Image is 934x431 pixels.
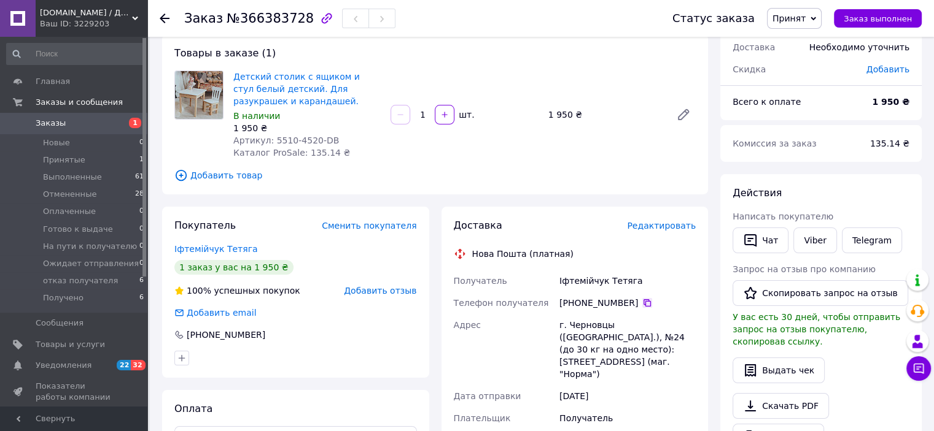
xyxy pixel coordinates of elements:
[160,12,169,25] div: Вернуться назад
[733,212,833,221] span: Написать покупателю
[36,339,105,350] span: Товары и услуги
[844,14,912,23] span: Заказ выполнен
[43,241,137,252] span: На пути к получателю
[43,275,118,286] span: отказ получателя
[557,385,698,407] div: [DATE]
[40,18,147,29] div: Ваш ID: 3229203
[135,172,144,183] span: 61
[174,260,294,275] div: 1 заказ у вас на 1 950 ₴
[174,403,212,414] span: Оплата
[233,72,360,106] a: Детский столик с ящиком и стул белый детский. Для разукрашек и карандашей.
[456,109,475,121] div: шт.
[187,286,211,296] span: 100%
[174,219,236,231] span: Покупатель
[174,244,258,254] a: Іфтемійчук Тетяга
[184,11,223,26] span: Заказ
[671,102,696,127] a: Редактировать
[469,248,577,260] div: Нова Пошта (платная)
[36,318,84,329] span: Сообщения
[139,154,144,166] span: 1
[43,189,96,200] span: Отмененные
[43,206,96,217] span: Оплаченные
[872,97,909,107] b: 1 950 ₴
[36,118,66,129] span: Заказы
[233,148,350,158] span: Каталог ProSale: 135.14 ₴
[906,356,931,381] button: Чат с покупателем
[834,9,922,28] button: Заказ выполнен
[454,413,511,423] span: Плательщик
[174,284,300,297] div: успешных покупок
[139,241,144,252] span: 0
[36,360,91,371] span: Уведомления
[40,7,132,18] span: 099.com.ua / ДЕВЯНОСТО ДЕВЯТЬ: интернет-магазин бытовых товаров.
[139,206,144,217] span: 0
[174,47,276,59] span: Товары в заказе (1)
[174,169,696,182] span: Добавить товар
[233,111,280,121] span: В наличии
[322,221,416,231] span: Сменить покупателя
[43,154,85,166] span: Принятые
[6,43,145,65] input: Поиск
[227,11,314,26] span: №366383728
[733,42,775,52] span: Доставка
[129,118,141,128] span: 1
[36,97,123,108] span: Заказы и сообщения
[139,275,144,286] span: 6
[842,227,902,253] a: Telegram
[733,357,825,383] button: Выдать чек
[185,329,267,341] div: [PHONE_NUMBER]
[139,292,144,303] span: 6
[36,76,70,87] span: Главная
[454,219,502,231] span: Доставка
[543,106,666,123] div: 1 950 ₴
[43,224,113,235] span: Готово к выдаче
[175,71,223,119] img: Детский столик с ящиком и стул белый детский. Для разукрашек и карандашей.
[139,137,144,148] span: 0
[772,13,806,23] span: Принят
[559,297,696,309] div: [PHONE_NUMBER]
[672,12,755,25] div: Статус заказа
[454,298,549,308] span: Телефон получателя
[173,307,258,319] div: Добавить email
[233,122,381,134] div: 1 950 ₴
[733,393,829,419] a: Скачать PDF
[557,314,698,385] div: г. Черновцы ([GEOGRAPHIC_DATA].), №24 (до 30 кг на одно место): [STREET_ADDRESS] (маг. "Норма")
[733,227,788,253] button: Чат
[43,258,139,269] span: Ожидает отправления
[733,64,766,74] span: Скидка
[344,286,416,296] span: Добавить отзыв
[233,135,339,145] span: Артикул: 5510-4520-DB
[117,360,131,370] span: 22
[43,292,84,303] span: Получено
[185,307,258,319] div: Добавить email
[43,137,70,148] span: Новые
[733,280,908,306] button: Скопировать запрос на отзыв
[131,360,145,370] span: 32
[36,381,114,403] span: Показатели работы компании
[557,407,698,429] div: Получатель
[43,172,102,183] span: Выполненные
[454,391,521,401] span: Дата отправки
[733,97,801,107] span: Всего к оплате
[733,139,817,148] span: Комиссия за заказ
[802,34,917,61] div: Необходимо уточнить
[139,224,144,235] span: 0
[733,264,876,274] span: Запрос на отзыв про компанию
[733,312,900,346] span: У вас есть 30 дней, чтобы отправить запрос на отзыв покупателю, скопировав ссылку.
[627,221,696,231] span: Редактировать
[454,320,481,330] span: Адрес
[793,227,836,253] a: Viber
[557,270,698,292] div: Іфтемійчук Тетяга
[454,276,507,286] span: Получатель
[866,64,909,74] span: Добавить
[733,187,782,199] span: Действия
[139,258,144,269] span: 0
[870,139,909,148] span: 135.14 ₴
[135,189,144,200] span: 28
